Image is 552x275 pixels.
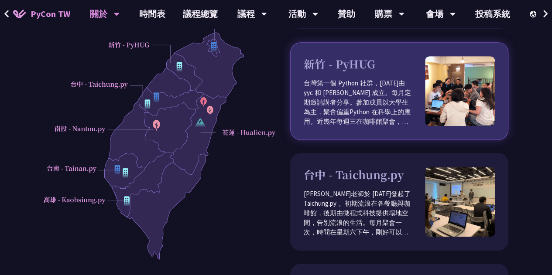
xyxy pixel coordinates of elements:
img: pyhug [425,56,495,126]
img: taichung [425,167,495,237]
img: Home icon of PyCon TW 2025 [13,10,26,18]
span: PyCon TW [31,7,70,20]
a: PyCon TW [4,3,79,25]
p: [PERSON_NAME]老師於 [DATE]發起了 Taichung.py 。初期流浪在各餐廳與咖啡館，後期由微程式科技提供場地空間，告別流浪的生活。每月聚會一次，時間在星期六下午，剛好可以在... [304,189,425,237]
h3: 新竹 - PyHUG [304,56,425,72]
img: Locale Icon [530,11,538,17]
h3: 台中 - Taichung.py [304,166,425,183]
p: 台灣第一個 Python 社群，[DATE]由 yyc 和 [PERSON_NAME] 成立。每月定期邀請講者分享。參加成員以大學生為主，聚會偏重Python 在科學上的應用。近幾年每週三在咖啡... [304,78,425,126]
